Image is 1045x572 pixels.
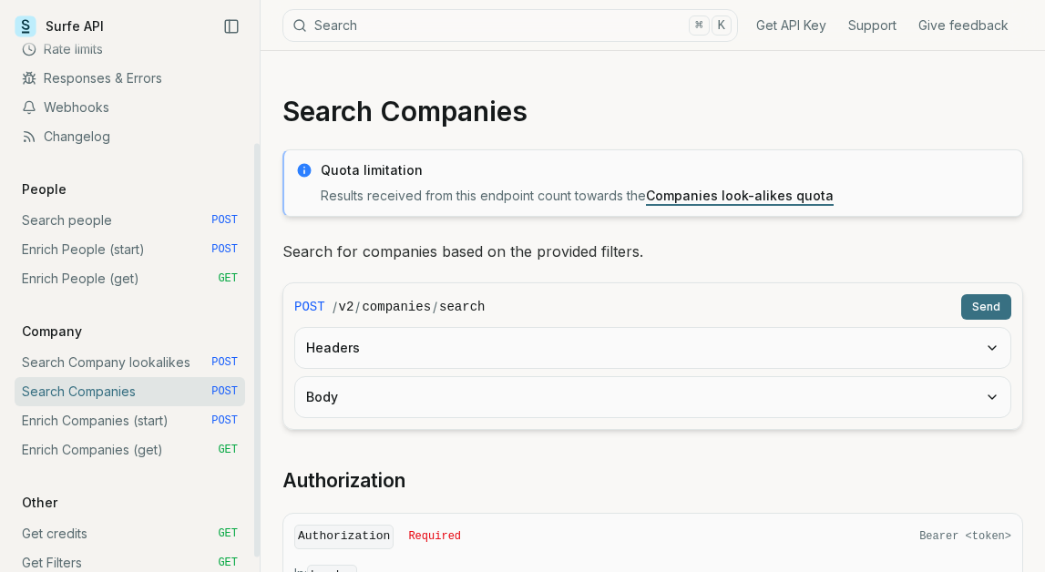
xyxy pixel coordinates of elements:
span: POST [211,384,238,399]
a: Search Companies POST [15,377,245,406]
span: / [355,298,360,316]
span: POST [211,414,238,428]
p: Other [15,494,65,512]
button: Headers [295,328,1010,368]
kbd: ⌘ [689,15,709,36]
span: GET [218,526,238,541]
code: v2 [339,298,354,316]
a: Enrich Companies (get) GET [15,435,245,465]
button: Body [295,377,1010,417]
span: GET [218,556,238,570]
span: POST [211,242,238,257]
a: Give feedback [918,16,1009,35]
a: Get credits GET [15,519,245,548]
a: Enrich Companies (start) POST [15,406,245,435]
code: companies [362,298,431,316]
p: Results received from this endpoint count towards the [321,187,1011,205]
a: Surfe API [15,13,104,40]
span: Required [408,529,461,544]
a: Support [848,16,896,35]
p: Search for companies based on the provided filters. [282,239,1023,264]
span: Bearer <token> [919,529,1011,544]
a: Rate limits [15,35,245,64]
h1: Search Companies [282,95,1023,128]
span: / [433,298,437,316]
button: Search⌘K [282,9,738,42]
p: Company [15,322,89,341]
span: POST [211,213,238,228]
kbd: K [712,15,732,36]
span: POST [294,298,325,316]
a: Search people POST [15,206,245,235]
span: GET [218,271,238,286]
a: Search Company lookalikes POST [15,348,245,377]
a: Enrich People (start) POST [15,235,245,264]
a: Companies look-alikes quota [646,188,834,203]
a: Authorization [282,468,405,494]
button: Send [961,294,1011,320]
p: People [15,180,74,199]
a: Get API Key [756,16,826,35]
button: Collapse Sidebar [218,13,245,40]
a: Responses & Errors [15,64,245,93]
code: search [439,298,485,316]
code: Authorization [294,525,394,549]
a: Webhooks [15,93,245,122]
a: Changelog [15,122,245,151]
span: GET [218,443,238,457]
a: Enrich People (get) GET [15,264,245,293]
span: POST [211,355,238,370]
p: Quota limitation [321,161,1011,179]
span: / [333,298,337,316]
